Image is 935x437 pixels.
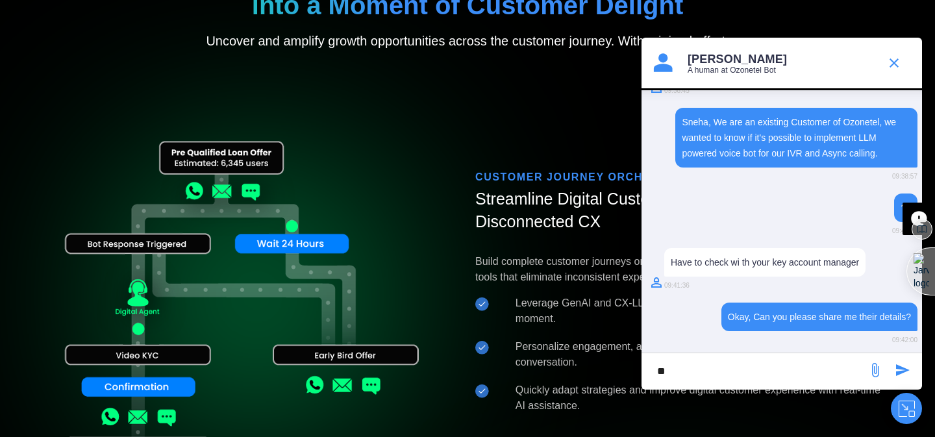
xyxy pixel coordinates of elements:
[475,188,882,238] h3: Streamline Digital Customer Journeys & Eliminate Disconnected CX
[890,357,916,383] span: send message
[728,309,911,325] div: Okay, Can you please share me their details?
[892,332,917,348] span: 09:42:00
[862,357,888,383] span: send message
[475,382,882,414] li: Quickly adapt strategies and improve digital customer experience with real-time AI assistance.
[664,278,690,293] span: 09:41:36
[475,295,882,327] li: Leverage GenAI and CX-LLM to deliver the perfect experience at the right moment.
[648,360,861,383] div: new-msg-input
[688,52,874,67] p: [PERSON_NAME]
[881,50,907,76] span: end chat or minimize
[475,254,882,285] p: Build complete customer journeys on our omnichannel platform with intuitive, low-code tools that ...
[892,169,917,184] span: 09:38:57
[475,169,882,185] div: CUSTOMER JOURNEY ORCHESTRATION
[682,114,911,161] div: Sneha, We are an existing Customer of Ozonetel, we wanted to know if it's possible to implement L...
[891,393,922,424] button: Close chat
[892,223,917,239] span: 09:41:05
[688,66,874,74] p: A human at Ozonetel Bot
[671,255,859,270] div: Have to check wi th your key account manager
[475,339,882,370] li: Personalize engagement, at scale, and increase the effectiveness of every conversation.
[53,31,882,51] h4: Uncover and amplify growth opportunities across the customer journey. With minimal effort.
[901,200,911,216] div: ??
[664,83,690,99] span: 09:38:45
